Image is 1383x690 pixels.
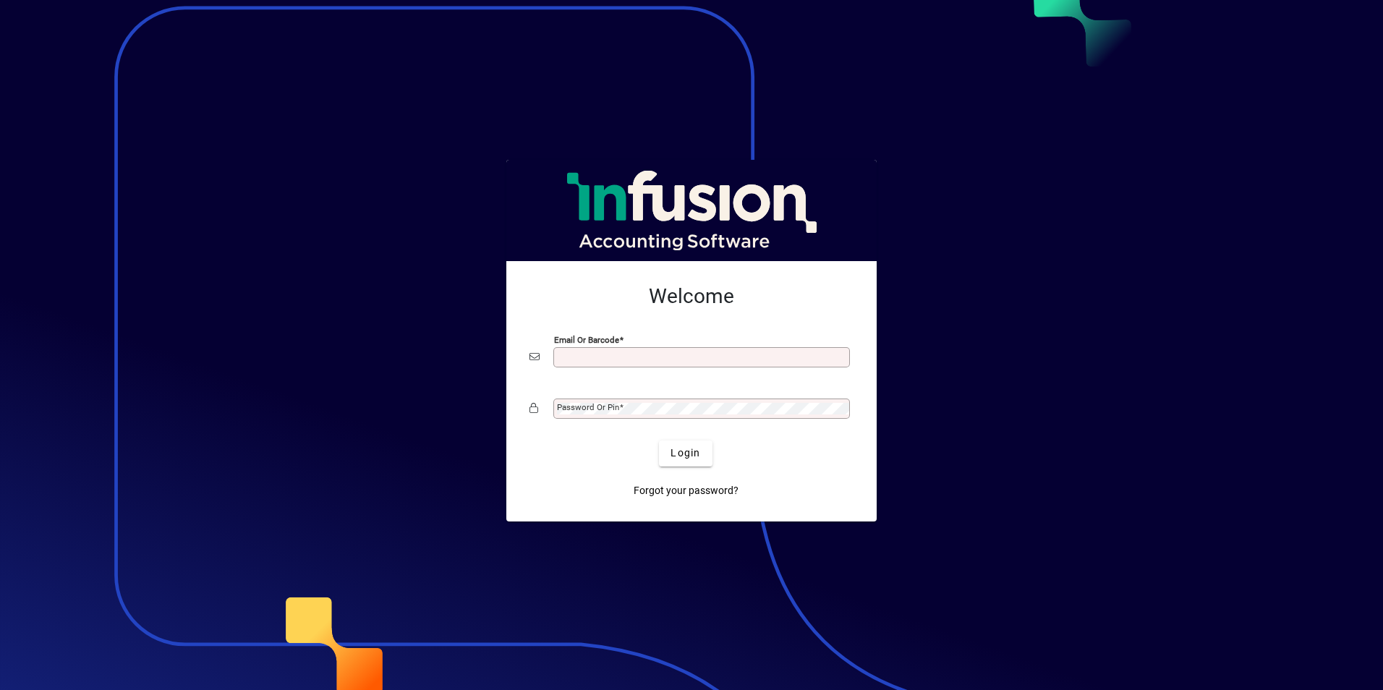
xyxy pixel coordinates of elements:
mat-label: Password or Pin [557,402,619,412]
button: Login [659,440,712,467]
h2: Welcome [529,284,854,309]
mat-label: Email or Barcode [554,334,619,344]
a: Forgot your password? [628,478,744,504]
span: Login [671,446,700,461]
span: Forgot your password? [634,483,739,498]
